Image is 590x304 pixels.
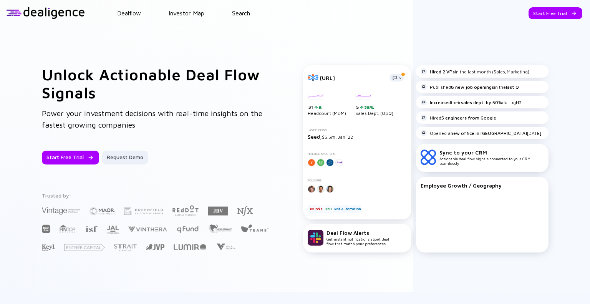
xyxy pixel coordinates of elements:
div: $5.5m, Jan `22 [308,133,407,140]
img: Israel Secondary Fund [85,225,98,232]
div: in the last month (Sales,Marketing) [421,68,529,75]
div: Founders [308,179,407,182]
div: Published in the [421,84,519,90]
div: DevTools [308,205,323,213]
div: Notable Investors [308,152,407,156]
button: Start Free Trial [529,7,582,19]
div: 5 [356,104,393,110]
div: Sales Dept. (QoQ) [355,94,393,116]
strong: Hired 2 VPs [430,69,455,75]
div: Deal Flow Alerts [326,229,389,236]
div: 25% [363,105,375,110]
div: B2B [324,205,332,213]
strong: new office in [GEOGRAPHIC_DATA] [451,130,527,136]
img: Q Fund [176,224,199,234]
img: The Elephant [208,224,232,233]
a: Investor Map [169,10,204,17]
div: Actionable deal flow signals connected to your CRM seamlessly [439,149,544,166]
img: Maor Investments [89,205,115,218]
div: Employee Growth / Geography [421,182,544,189]
div: Hired [421,115,496,121]
strong: last Q [506,84,519,90]
img: Red Dot Capital Partners [172,204,199,216]
img: Team8 [241,224,268,232]
img: Jerusalem Venture Partners [146,244,164,250]
img: Lumir Ventures [174,244,206,250]
div: their during [421,99,522,105]
div: Trusted by: [42,192,270,199]
a: Search [232,10,250,17]
h1: Unlock Actionable Deal Flow Signals [42,65,272,101]
span: Power your investment decisions with real-time insights on the fastest growing companies [42,109,262,129]
div: Headcount (MoM) [308,94,346,116]
img: Viola Growth [215,243,236,251]
div: 6 [318,105,322,110]
strong: sales dept. by 50% [461,100,502,105]
strong: 8 new job openings [451,84,494,90]
strong: Increased [430,100,451,105]
div: Last Funding [308,128,407,132]
img: Strait Capital [114,244,137,251]
img: Greenfield Partners [124,208,163,215]
img: JAL Ventures [107,226,119,234]
div: Opened a [DATE] [421,130,541,136]
img: FINTOP Capital [60,224,76,233]
div: Test Automation [333,205,361,213]
img: Key1 Capital [42,244,55,251]
div: [URL] [320,75,385,81]
img: Vinthera [128,226,167,233]
span: Seed, [308,133,322,140]
strong: 5 engineers from Google [441,115,496,121]
div: Sync to your CRM [439,149,544,156]
img: NFX [237,206,253,216]
img: Vintage Investment Partners [42,206,80,215]
button: Request Demo [102,151,148,164]
div: Get instant notifications about deal flow that match your preferences [326,229,389,246]
a: Dealflow [117,10,141,17]
strong: H2 [516,100,522,105]
img: Entrée Capital [64,244,105,251]
img: JBV Capital [208,206,228,216]
button: Start Free Trial [42,151,99,164]
div: 31 [308,104,346,110]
